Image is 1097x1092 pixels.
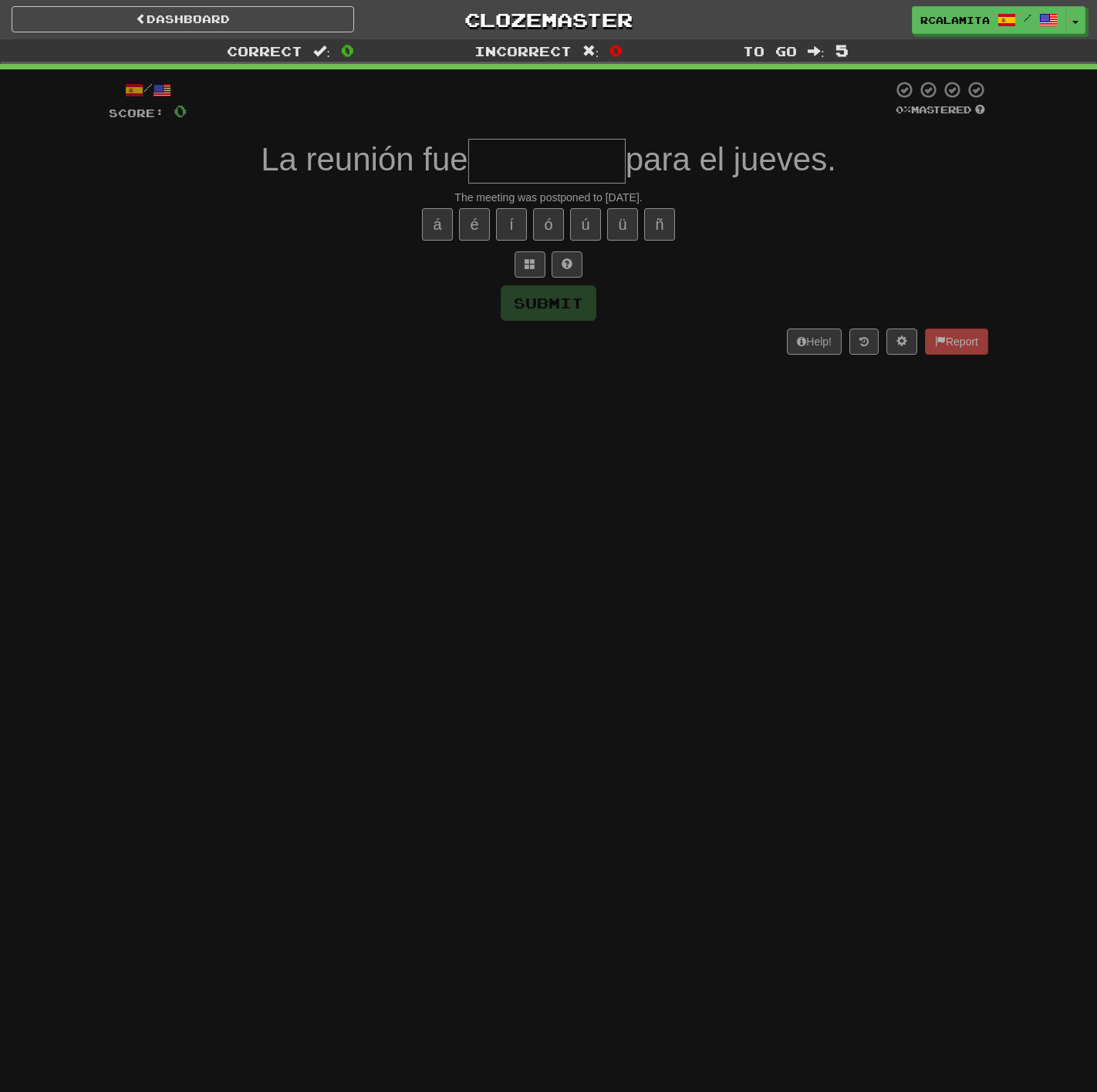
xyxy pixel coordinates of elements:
a: rcalamita / [912,6,1066,34]
span: 0 [609,41,623,59]
a: Dashboard [12,6,354,32]
button: Submit [501,285,596,321]
button: Report [925,329,988,355]
button: ü [607,208,638,241]
button: é [459,208,490,241]
span: Correct [227,43,302,59]
span: rcalamita [920,13,990,27]
button: ú [570,208,601,241]
span: La reunión fue [261,141,468,177]
button: ñ [644,208,675,241]
button: í [496,208,527,241]
button: ó [533,208,564,241]
strong: Everyday Life [534,68,597,79]
span: 5 [835,41,849,59]
span: Score: [109,106,164,120]
button: Single letter hint - you only get 1 per sentence and score half the points! alt+h [552,251,582,278]
span: : [808,45,825,58]
span: para el jueves. [626,141,836,177]
div: The meeting was postponed to [DATE]. [109,190,988,205]
span: To go [743,43,797,59]
span: / [1024,12,1031,23]
span: Incorrect [474,43,572,59]
span: : [582,45,599,58]
button: Help! [787,329,842,355]
div: Mastered [893,103,988,117]
span: : [313,45,330,58]
button: Switch sentence to multiple choice alt+p [515,251,545,278]
a: Clozemaster [377,6,720,33]
span: 0 [174,101,187,120]
span: 0 % [896,103,911,116]
button: Round history (alt+y) [849,329,879,355]
span: 0 [341,41,354,59]
button: á [422,208,453,241]
div: / [109,80,187,99]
